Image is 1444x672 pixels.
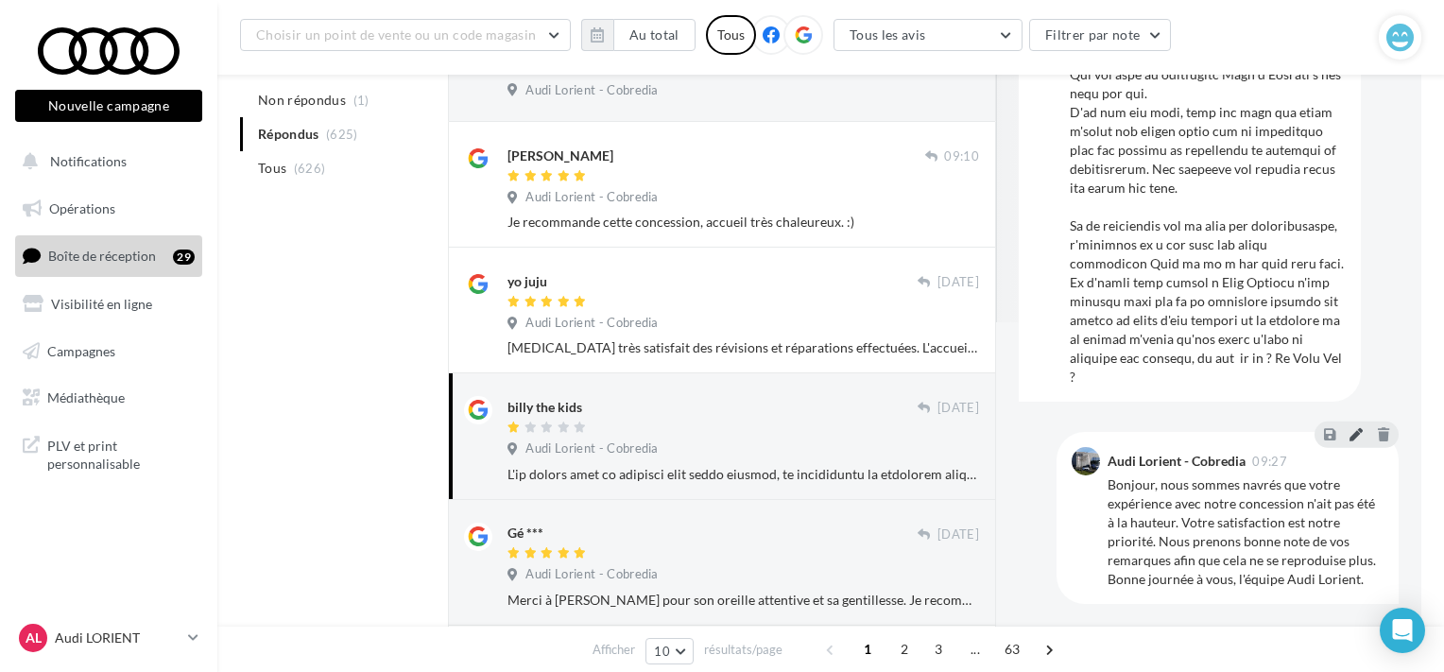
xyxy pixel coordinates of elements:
[15,620,202,656] a: AL Audi LORIENT
[51,296,152,312] span: Visibilité en ligne
[525,440,658,457] span: Audi Lorient - Cobredia
[525,315,658,332] span: Audi Lorient - Cobredia
[294,161,326,176] span: (626)
[507,272,547,291] div: yo juju
[1108,475,1384,589] div: Bonjour, nous sommes navrés que votre expérience avec notre concession n'ait pas été à la hauteur...
[507,213,979,232] div: Je recommande cette concession, accueil très chaleureux. :)
[613,19,696,51] button: Au total
[923,634,954,664] span: 3
[11,142,198,181] button: Notifications
[706,15,756,55] div: Tous
[525,189,658,206] span: Audi Lorient - Cobredia
[834,19,1023,51] button: Tous les avis
[889,634,920,664] span: 2
[850,26,926,43] span: Tous les avis
[507,338,979,357] div: [MEDICAL_DATA] très satisfait des révisions et réparations effectuées. L'accueil est toujours agr...
[645,638,694,664] button: 10
[47,389,125,405] span: Médiathèque
[240,19,571,51] button: Choisir un point de vente ou un code magasin
[49,200,115,216] span: Opérations
[581,19,696,51] button: Au total
[593,641,635,659] span: Afficher
[11,378,206,418] a: Médiathèque
[1380,608,1425,653] div: Open Intercom Messenger
[15,90,202,122] button: Nouvelle campagne
[258,159,286,178] span: Tous
[173,250,195,265] div: 29
[1029,19,1172,51] button: Filtrer par note
[11,332,206,371] a: Campagnes
[11,235,206,276] a: Boîte de réception29
[47,433,195,474] span: PLV et print personnalisable
[960,634,990,664] span: ...
[944,148,979,165] span: 09:10
[937,274,979,291] span: [DATE]
[11,284,206,324] a: Visibilité en ligne
[937,526,979,543] span: [DATE]
[50,153,127,169] span: Notifications
[258,91,346,110] span: Non répondus
[1252,456,1287,468] span: 09:27
[525,566,658,583] span: Audi Lorient - Cobredia
[852,634,883,664] span: 1
[704,641,782,659] span: résultats/page
[11,189,206,229] a: Opérations
[47,342,115,358] span: Campagnes
[1108,455,1246,468] div: Audi Lorient - Cobredia
[937,400,979,417] span: [DATE]
[507,398,582,417] div: billy the kids
[654,644,670,659] span: 10
[507,591,979,610] div: Merci à [PERSON_NAME] pour son oreille attentive et sa gentillesse. Je recommande vivement cette ...
[353,93,370,108] span: (1)
[507,465,979,484] div: L'ip dolors amet co adipisci elit seddo eiusmod, te incididuntu la etdolorem aliqu enimadminim, v...
[997,634,1028,664] span: 63
[525,82,658,99] span: Audi Lorient - Cobredia
[48,248,156,264] span: Boîte de réception
[55,629,180,647] p: Audi LORIENT
[507,146,613,165] div: [PERSON_NAME]
[26,629,42,647] span: AL
[11,425,206,481] a: PLV et print personnalisable
[256,26,536,43] span: Choisir un point de vente ou un code magasin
